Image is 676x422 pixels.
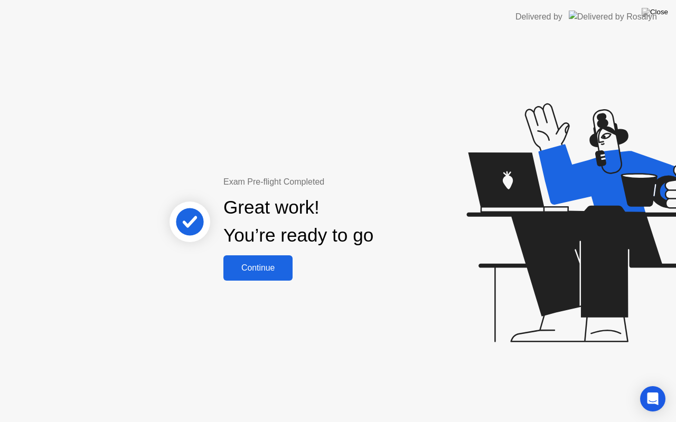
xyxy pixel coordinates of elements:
img: Close [642,8,668,16]
img: Delivered by Rosalyn [569,11,657,23]
div: Great work! You’re ready to go [223,194,373,250]
div: Continue [227,263,289,273]
button: Continue [223,255,293,281]
div: Delivered by [515,11,562,23]
div: Open Intercom Messenger [640,386,665,411]
div: Exam Pre-flight Completed [223,176,442,188]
